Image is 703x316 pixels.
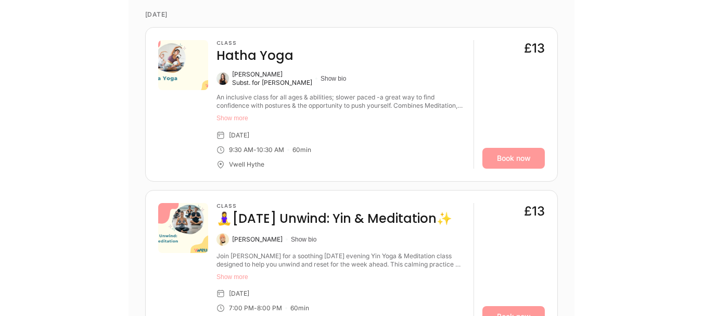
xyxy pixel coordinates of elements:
[216,40,293,46] h3: Class
[482,148,545,169] a: Book now
[216,114,465,122] button: Show more
[229,160,264,169] div: Vwell Hythe
[292,146,311,154] div: 60 min
[216,210,452,227] h4: 🧘‍♀️[DATE] Unwind: Yin & Meditation✨
[232,235,283,244] div: [PERSON_NAME]
[253,146,257,154] div: -
[229,304,254,312] div: 7:00 PM
[254,304,257,312] div: -
[216,93,465,110] div: An inclusive class for all ages & abilities; slower paced -a great way to find confidence with po...
[158,40,208,90] img: 53d83a91-d805-44ac-b3fe-e193bac87da4.png
[321,74,346,83] button: Show bio
[524,203,545,220] div: £13
[524,40,545,57] div: £13
[229,146,253,154] div: 9:30 AM
[216,273,465,281] button: Show more
[290,304,309,312] div: 60 min
[257,146,284,154] div: 10:30 AM
[216,47,293,64] h4: Hatha Yoga
[232,70,312,79] div: [PERSON_NAME]
[232,79,312,87] div: Subst. for [PERSON_NAME]
[216,72,229,85] img: Marilyn Whiston
[229,289,249,298] div: [DATE]
[229,131,249,140] div: [DATE]
[145,2,558,27] time: [DATE]
[158,203,208,253] img: bc6f3b55-925b-4f44-bcf2-6a6154d4ca1d.png
[216,233,229,246] img: Kate Alexander
[216,203,452,209] h3: Class
[216,252,465,269] div: Join Kate Alexander for a soothing Sunday evening Yin Yoga & Meditation class designed to help yo...
[257,304,282,312] div: 8:00 PM
[291,235,316,244] button: Show bio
